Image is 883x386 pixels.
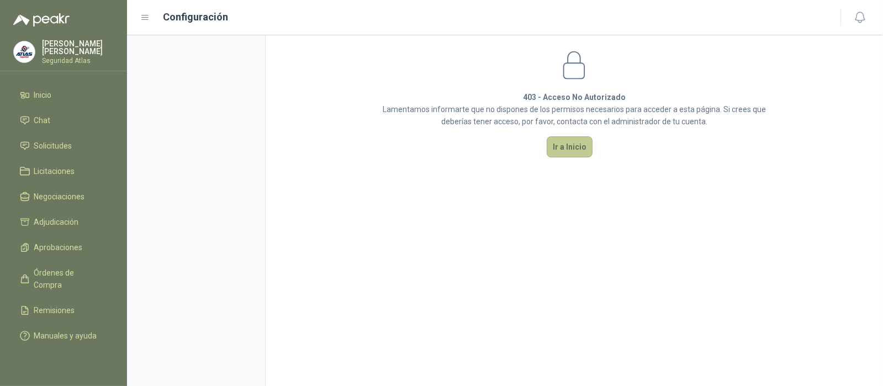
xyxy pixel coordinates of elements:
[14,41,35,62] img: Company Logo
[13,325,114,346] a: Manuales y ayuda
[34,216,79,228] span: Adjudicación
[34,191,85,203] span: Negociaciones
[547,136,593,157] button: Ir a Inicio
[13,110,114,131] a: Chat
[13,262,114,295] a: Órdenes de Compra
[13,186,114,207] a: Negociaciones
[34,241,83,253] span: Aprobaciones
[13,135,114,156] a: Solicitudes
[34,89,52,101] span: Inicio
[13,237,114,258] a: Aprobaciones
[34,140,72,152] span: Solicitudes
[34,330,97,342] span: Manuales y ayuda
[34,165,75,177] span: Licitaciones
[42,57,114,64] p: Seguridad Atlas
[34,267,103,291] span: Órdenes de Compra
[382,91,767,103] h1: 403 - Acceso No Autorizado
[13,300,114,321] a: Remisiones
[163,9,229,25] h1: Configuración
[13,84,114,105] a: Inicio
[13,211,114,232] a: Adjudicación
[382,103,767,128] p: Lamentamos informarte que no dispones de los permisos necesarios para acceder a esta página. Si c...
[34,304,75,316] span: Remisiones
[13,13,70,27] img: Logo peakr
[42,40,114,55] p: [PERSON_NAME] [PERSON_NAME]
[13,161,114,182] a: Licitaciones
[34,114,51,126] span: Chat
